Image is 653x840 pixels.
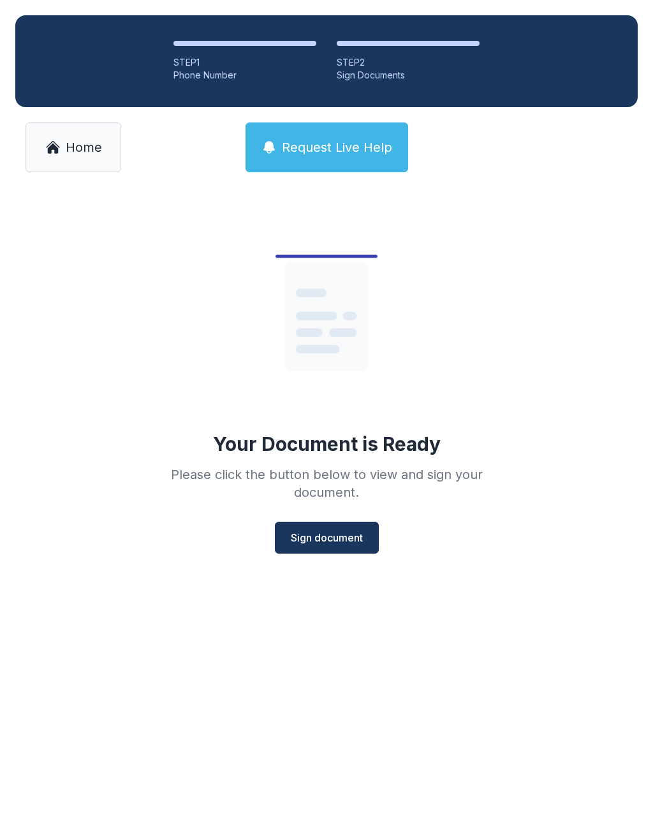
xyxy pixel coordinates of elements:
[337,56,480,69] div: STEP 2
[143,466,510,501] div: Please click the button below to view and sign your document.
[291,530,363,545] span: Sign document
[337,69,480,82] div: Sign Documents
[173,56,316,69] div: STEP 1
[66,138,102,156] span: Home
[173,69,316,82] div: Phone Number
[213,432,441,455] div: Your Document is Ready
[282,138,392,156] span: Request Live Help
